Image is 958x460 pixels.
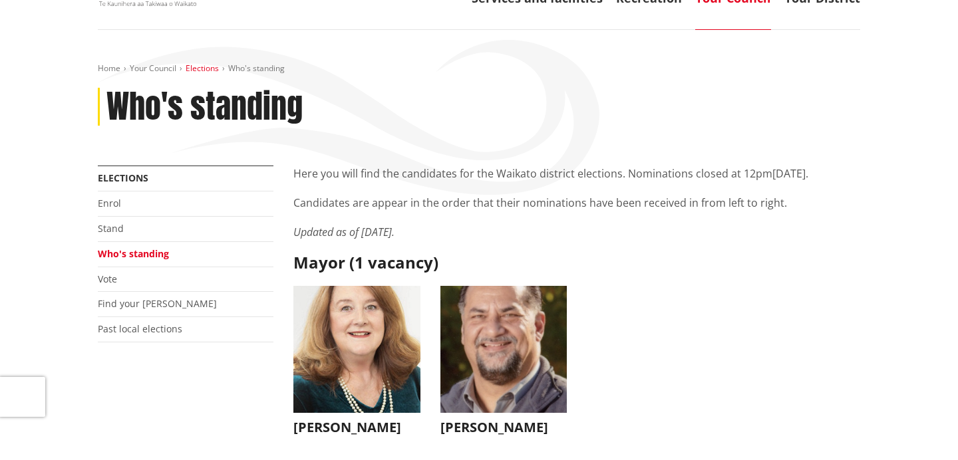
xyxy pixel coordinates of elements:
a: Elections [98,172,148,184]
a: Stand [98,222,124,235]
h3: [PERSON_NAME] [440,419,567,435]
a: Find your [PERSON_NAME] [98,297,217,310]
h3: [PERSON_NAME] [293,419,420,435]
p: Here you will find the candidates for the Waikato district elections. Nominations closed at 12pm[... [293,166,860,181]
strong: Mayor (1 vacancy) [293,251,438,273]
a: Past local elections [98,322,182,335]
a: Vote [98,273,117,285]
iframe: Messenger Launcher [897,404,945,452]
nav: breadcrumb [98,63,860,74]
em: Updated as of [DATE]. [293,225,395,239]
p: Candidates are appear in the order that their nominations have been received in from left to right. [293,195,860,211]
a: Who's standing [98,247,169,260]
button: [PERSON_NAME] [293,286,420,442]
span: Who's standing [228,62,285,74]
button: [PERSON_NAME] [440,286,567,442]
a: Enrol [98,197,121,209]
a: Elections [186,62,219,74]
img: WO-M__CHURCH_J__UwGuY [293,286,420,413]
a: Home [98,62,120,74]
a: Your Council [130,62,176,74]
h1: Who's standing [106,88,303,126]
img: WO-M__BECH_A__EWN4j [440,286,567,413]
